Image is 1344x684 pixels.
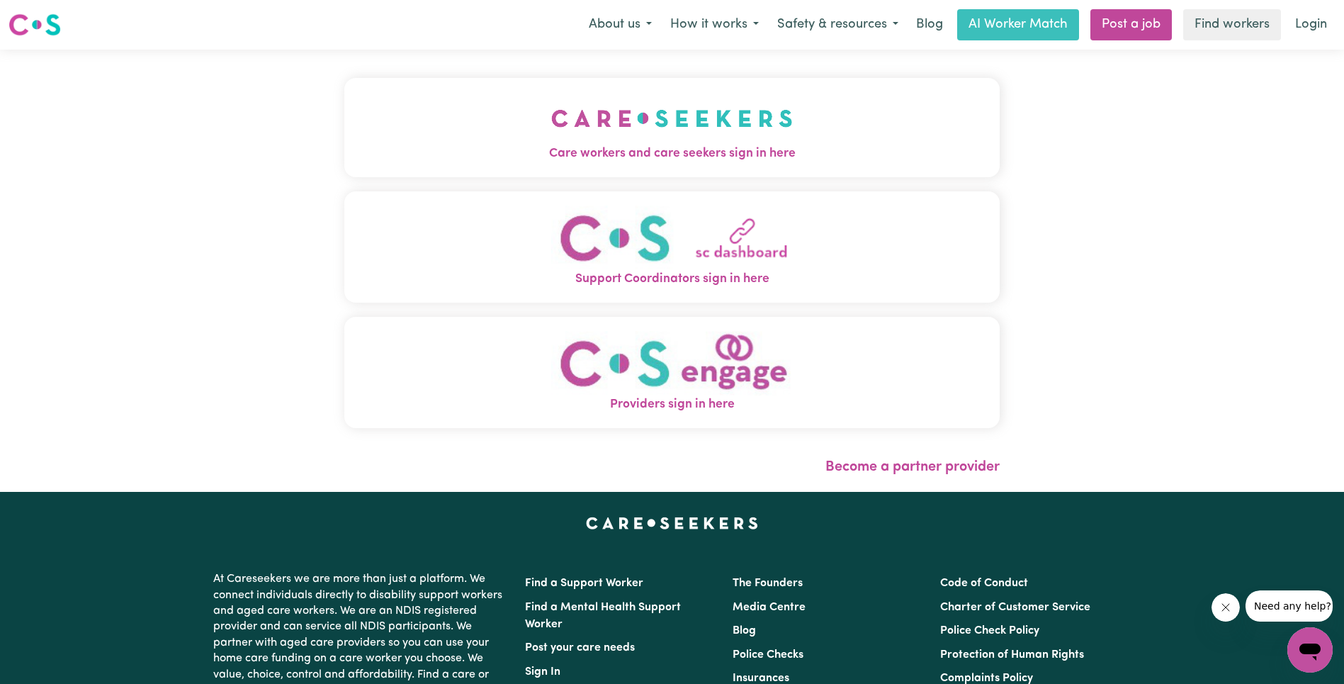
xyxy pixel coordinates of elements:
a: The Founders [733,578,803,589]
a: Find a Support Worker [525,578,643,589]
button: Support Coordinators sign in here [344,191,1000,303]
button: About us [580,10,661,40]
a: Blog [908,9,951,40]
iframe: Close message [1212,593,1240,622]
a: Police Checks [733,649,803,661]
a: Become a partner provider [825,460,1000,474]
a: Insurances [733,673,789,684]
a: Charter of Customer Service [940,602,1090,613]
a: Careseekers logo [9,9,61,41]
iframe: Message from company [1246,590,1333,622]
a: Complaints Policy [940,673,1033,684]
img: Careseekers logo [9,12,61,38]
span: Support Coordinators sign in here [344,270,1000,288]
a: AI Worker Match [957,9,1079,40]
a: Post your care needs [525,642,635,654]
span: Care workers and care seekers sign in here [344,145,1000,163]
a: Careseekers home page [586,517,758,529]
a: Police Check Policy [940,625,1039,637]
button: Safety & resources [768,10,908,40]
a: Login [1287,9,1335,40]
button: Providers sign in here [344,317,1000,428]
button: Care workers and care seekers sign in here [344,78,1000,177]
a: Post a job [1090,9,1172,40]
a: Blog [733,625,756,637]
iframe: Button to launch messaging window [1287,627,1333,673]
a: Find workers [1183,9,1281,40]
span: Providers sign in here [344,396,1000,414]
a: Protection of Human Rights [940,649,1084,661]
a: Find a Mental Health Support Worker [525,602,681,630]
a: Sign In [525,666,560,678]
a: Code of Conduct [940,578,1028,589]
button: How it works [661,10,768,40]
a: Media Centre [733,602,806,613]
